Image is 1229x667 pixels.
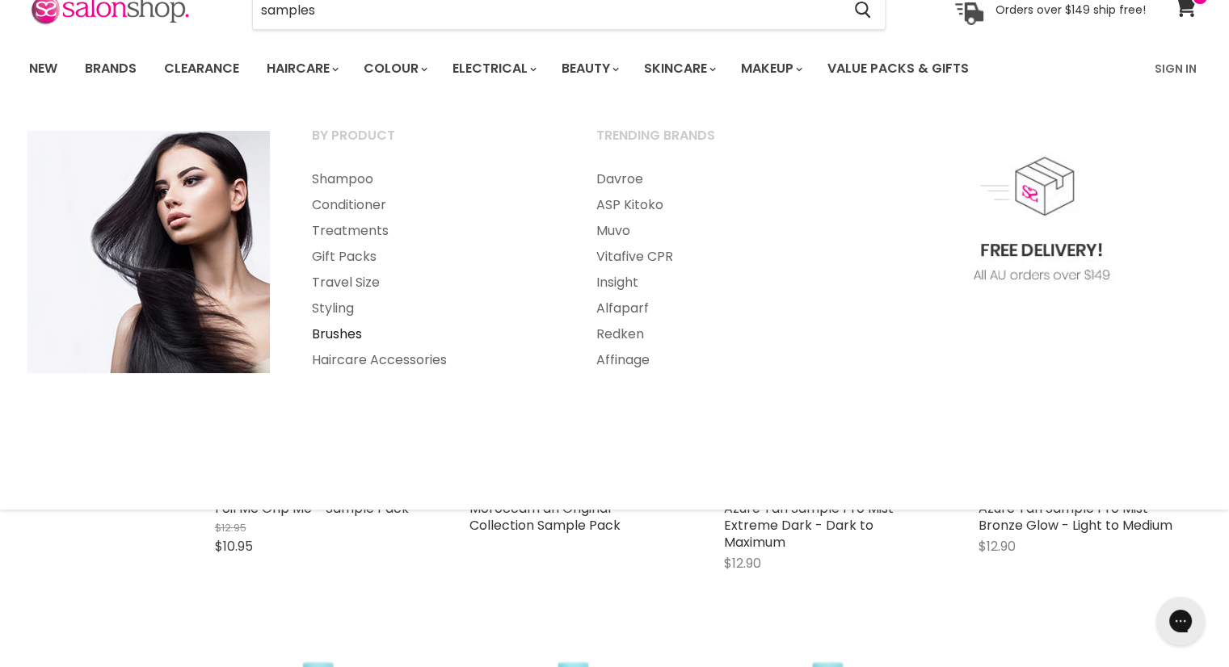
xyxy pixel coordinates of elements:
[351,52,437,86] a: Colour
[724,499,904,552] a: Azure Tan Sample Pro Mist - Extreme Dark - Dark to Maximum
[576,270,857,296] a: Insight
[215,520,246,535] span: $12.95
[292,192,573,218] a: Conditioner
[292,296,573,321] a: Styling
[576,166,857,373] ul: Main menu
[1148,591,1213,651] iframe: Gorgias live chat messenger
[17,52,69,86] a: New
[729,52,812,86] a: Makeup
[292,270,573,296] a: Travel Size
[440,52,546,86] a: Electrical
[292,166,573,373] ul: Main menu
[292,218,573,244] a: Treatments
[549,52,629,86] a: Beauty
[152,52,251,86] a: Clearance
[979,537,1016,556] span: $12.90
[292,244,573,270] a: Gift Packs
[632,52,726,86] a: Skincare
[576,347,857,373] a: Affinage
[292,123,573,163] a: By Product
[576,296,857,321] a: Alfaparf
[576,166,857,192] a: Davroe
[815,52,981,86] a: Value Packs & Gifts
[1145,52,1206,86] a: Sign In
[995,2,1146,17] p: Orders over $149 ship free!
[17,45,1063,92] ul: Main menu
[724,554,761,573] span: $12.90
[215,537,253,556] span: $10.95
[979,499,1172,535] a: Azure Tan Sample Pro Mist - Bronze Glow - Light to Medium
[576,123,857,163] a: Trending Brands
[576,244,857,270] a: Vitafive CPR
[292,321,573,347] a: Brushes
[576,218,857,244] a: Muvo
[9,45,1221,92] nav: Main
[292,347,573,373] a: Haircare Accessories
[469,499,621,535] a: MoroccanTan Original Collection Sample Pack
[576,192,857,218] a: ASP Kitoko
[576,321,857,347] a: Redken
[73,52,149,86] a: Brands
[255,52,348,86] a: Haircare
[292,166,573,192] a: Shampoo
